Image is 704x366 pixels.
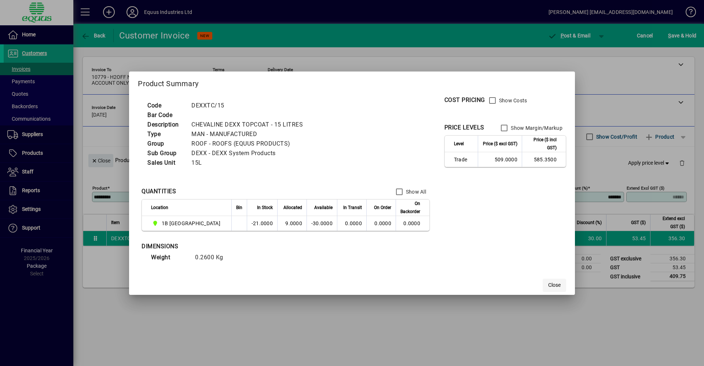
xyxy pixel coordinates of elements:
[144,110,188,120] td: Bar Code
[129,72,575,93] h2: Product Summary
[188,120,312,129] td: CHEVALINE DEXX TOPCOAT - 15 LITRES
[314,204,333,212] span: Available
[454,140,464,148] span: Level
[191,253,235,262] td: 0.2600 Kg
[147,253,191,262] td: Weight
[454,156,473,163] span: Trade
[307,216,337,231] td: -30.0000
[247,216,277,231] td: -21.0000
[144,158,188,168] td: Sales Unit
[543,279,566,292] button: Close
[444,123,484,132] div: PRICE LEVELS
[404,188,426,195] label: Show All
[144,129,188,139] td: Type
[188,139,312,149] td: ROOF - ROOFS (EQUUS PRODUCTS)
[151,219,223,228] span: 1B BLENHEIM
[345,220,362,226] span: 0.0000
[144,139,188,149] td: Group
[144,101,188,110] td: Code
[509,124,562,132] label: Show Margin/Markup
[236,204,242,212] span: Bin
[478,152,522,167] td: 509.0000
[374,204,391,212] span: On Order
[257,204,273,212] span: In Stock
[374,220,391,226] span: 0.0000
[522,152,566,167] td: 585.3500
[400,200,420,216] span: On Backorder
[142,187,176,196] div: QUANTITIES
[548,281,561,289] span: Close
[396,216,429,231] td: 0.0000
[527,136,557,152] span: Price ($ incl GST)
[144,149,188,158] td: Sub Group
[483,140,517,148] span: Price ($ excl GST)
[343,204,362,212] span: In Transit
[188,129,312,139] td: MAN - MANUFACTURED
[144,120,188,129] td: Description
[277,216,307,231] td: 9.0000
[188,101,312,110] td: DEXXTC/15
[142,242,325,251] div: DIMENSIONS
[498,97,527,104] label: Show Costs
[188,158,312,168] td: 15L
[283,204,302,212] span: Allocated
[151,204,168,212] span: Location
[188,149,312,158] td: DEXX - DEXX System Products
[444,96,485,105] div: COST PRICING
[162,220,220,227] span: 1B [GEOGRAPHIC_DATA]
